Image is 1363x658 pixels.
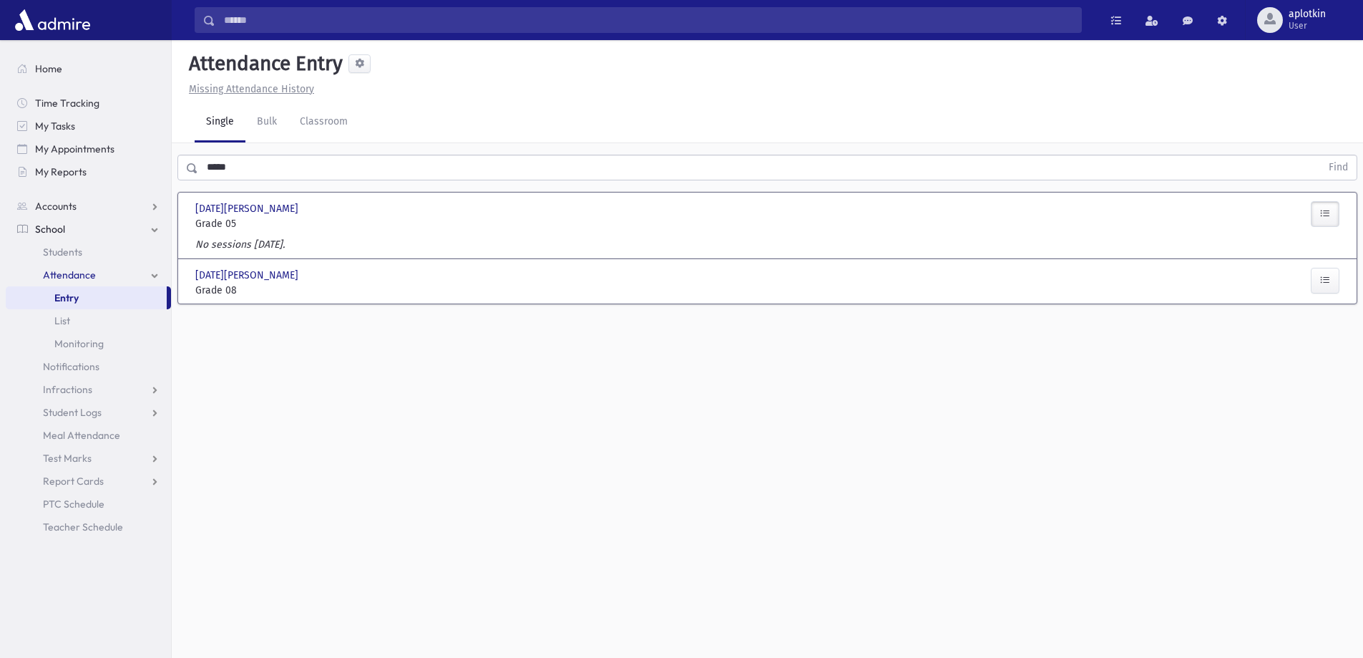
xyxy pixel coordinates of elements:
[6,378,171,401] a: Infractions
[6,286,167,309] a: Entry
[6,160,171,183] a: My Reports
[35,200,77,213] span: Accounts
[1289,9,1326,20] span: aplotkin
[6,401,171,424] a: Student Logs
[6,493,171,516] a: PTC Schedule
[6,424,171,447] a: Meal Attendance
[35,62,62,75] span: Home
[43,406,102,419] span: Student Logs
[195,102,245,142] a: Single
[6,57,171,80] a: Home
[43,246,82,258] span: Students
[183,52,343,76] h5: Attendance Entry
[6,218,171,241] a: School
[35,165,87,178] span: My Reports
[6,332,171,355] a: Monitoring
[6,241,171,263] a: Students
[183,83,314,95] a: Missing Attendance History
[11,6,94,34] img: AdmirePro
[6,195,171,218] a: Accounts
[43,452,92,465] span: Test Marks
[43,521,123,533] span: Teacher Schedule
[195,237,285,252] label: No sessions [DATE].
[35,97,99,110] span: Time Tracking
[189,83,314,95] u: Missing Attendance History
[195,268,301,283] span: [DATE][PERSON_NAME]
[43,360,99,373] span: Notifications
[245,102,288,142] a: Bulk
[6,263,171,286] a: Attendance
[195,283,374,298] span: Grade 08
[35,120,75,132] span: My Tasks
[6,447,171,470] a: Test Marks
[288,102,359,142] a: Classroom
[6,309,171,332] a: List
[35,223,65,236] span: School
[43,498,104,511] span: PTC Schedule
[54,314,70,327] span: List
[1289,20,1326,32] span: User
[6,115,171,137] a: My Tasks
[54,291,79,304] span: Entry
[6,137,171,160] a: My Appointments
[6,355,171,378] a: Notifications
[54,337,104,350] span: Monitoring
[6,516,171,538] a: Teacher Schedule
[43,429,120,442] span: Meal Attendance
[6,470,171,493] a: Report Cards
[43,383,92,396] span: Infractions
[43,475,104,488] span: Report Cards
[195,216,374,231] span: Grade 05
[43,268,96,281] span: Attendance
[6,92,171,115] a: Time Tracking
[1320,155,1357,180] button: Find
[195,201,301,216] span: [DATE][PERSON_NAME]
[215,7,1081,33] input: Search
[35,142,114,155] span: My Appointments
